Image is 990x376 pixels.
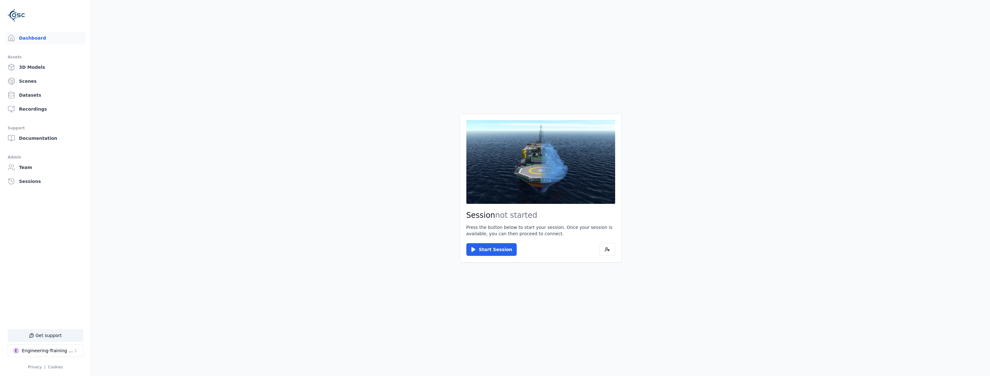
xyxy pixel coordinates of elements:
[8,344,84,357] button: Select a workspace
[495,211,537,220] span: not started
[466,224,615,237] p: Press the button below to start your session. Once your session is available, you can then procee...
[8,124,83,132] div: Support
[8,153,83,161] div: Admin
[5,61,86,74] a: 3D Models
[5,132,86,145] a: Documentation
[5,75,86,88] a: Scenes
[44,365,46,369] span: |
[5,89,86,101] a: Datasets
[5,32,86,44] a: Dashboard
[22,347,73,354] div: Engineering-Training (SSO Staging)
[28,365,41,369] a: Privacy
[466,243,517,256] button: Start Session
[48,365,63,369] a: Cookies
[8,329,83,342] button: Get support
[8,6,25,24] img: Logo
[8,53,83,61] div: Assets
[466,210,615,220] h2: Session
[5,103,86,115] a: Recordings
[5,175,86,188] a: Sessions
[13,347,19,354] div: E
[5,161,86,174] a: Team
